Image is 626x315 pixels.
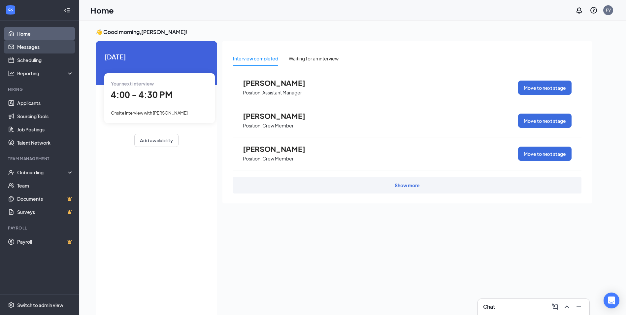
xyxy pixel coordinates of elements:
[551,303,559,311] svg: ComposeMessage
[289,55,339,62] div: Waiting for an interview
[17,123,74,136] a: Job Postings
[17,27,74,40] a: Home
[96,28,592,36] h3: 👋 Good morning, [PERSON_NAME] !
[111,89,173,100] span: 4:00 - 4:30 PM
[17,169,68,176] div: Onboarding
[575,6,583,14] svg: Notifications
[518,147,572,161] button: Move to next stage
[8,302,15,308] svg: Settings
[518,81,572,95] button: Move to next stage
[17,179,74,192] a: Team
[395,182,420,189] div: Show more
[243,112,315,120] span: [PERSON_NAME]
[111,110,188,116] span: Onsite Interview with [PERSON_NAME]
[17,235,74,248] a: PayrollCrown
[243,156,262,162] p: Position:
[590,6,598,14] svg: QuestionInfo
[8,225,72,231] div: Payroll
[17,96,74,110] a: Applicants
[606,7,611,13] div: FV
[17,53,74,67] a: Scheduling
[563,303,571,311] svg: ChevronUp
[550,301,560,312] button: ComposeMessage
[90,5,114,16] h1: Home
[262,122,294,129] p: Crew Member
[243,79,315,87] span: [PERSON_NAME]
[233,55,278,62] div: Interview completed
[17,136,74,149] a: Talent Network
[562,301,572,312] button: ChevronUp
[17,192,74,205] a: DocumentsCrown
[17,70,74,77] div: Reporting
[111,81,154,87] span: Your next interview
[518,114,572,128] button: Move to next stage
[575,303,583,311] svg: Minimize
[8,87,72,92] div: Hiring
[17,40,74,53] a: Messages
[243,145,315,153] span: [PERSON_NAME]
[262,89,302,96] p: Assistant Manager
[17,110,74,123] a: Sourcing Tools
[64,7,70,14] svg: Collapse
[8,169,15,176] svg: UserCheck
[8,156,72,161] div: Team Management
[262,156,294,162] p: Crew Member
[134,134,179,147] button: Add availability
[604,293,619,308] div: Open Intercom Messenger
[17,302,63,308] div: Switch to admin view
[7,7,14,13] svg: WorkstreamLogo
[104,52,209,62] span: [DATE]
[483,303,495,310] h3: Chat
[8,70,15,77] svg: Analysis
[574,301,584,312] button: Minimize
[17,205,74,219] a: SurveysCrown
[243,89,262,96] p: Position:
[243,122,262,129] p: Position:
